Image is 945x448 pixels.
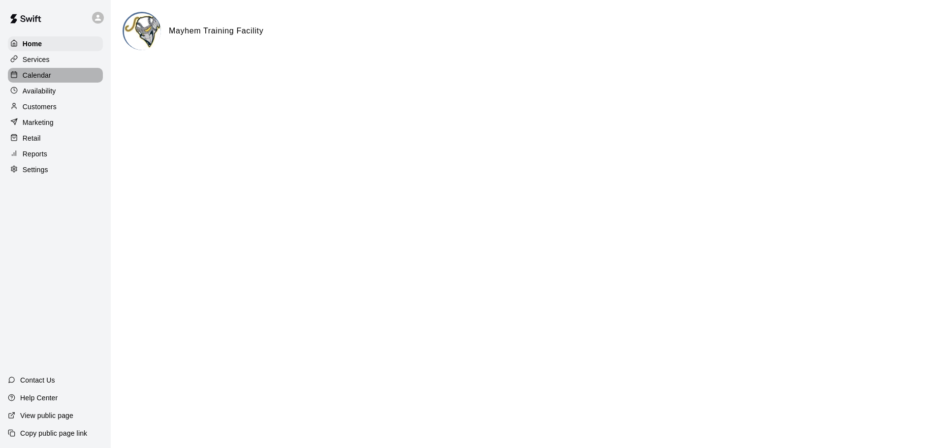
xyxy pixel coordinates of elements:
[8,36,103,51] a: Home
[169,25,263,37] h6: Mayhem Training Facility
[8,131,103,146] a: Retail
[20,375,55,385] p: Contact Us
[23,102,57,112] p: Customers
[124,13,161,50] img: Mayhem Training Facility logo
[20,428,87,438] p: Copy public page link
[23,70,51,80] p: Calendar
[20,393,58,403] p: Help Center
[23,39,42,49] p: Home
[8,99,103,114] a: Customers
[8,68,103,83] a: Calendar
[20,411,73,420] p: View public page
[23,55,50,64] p: Services
[8,84,103,98] a: Availability
[8,52,103,67] a: Services
[8,162,103,177] a: Settings
[23,86,56,96] p: Availability
[8,115,103,130] a: Marketing
[23,165,48,175] p: Settings
[8,147,103,161] a: Reports
[23,149,47,159] p: Reports
[23,118,54,127] p: Marketing
[23,133,41,143] p: Retail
